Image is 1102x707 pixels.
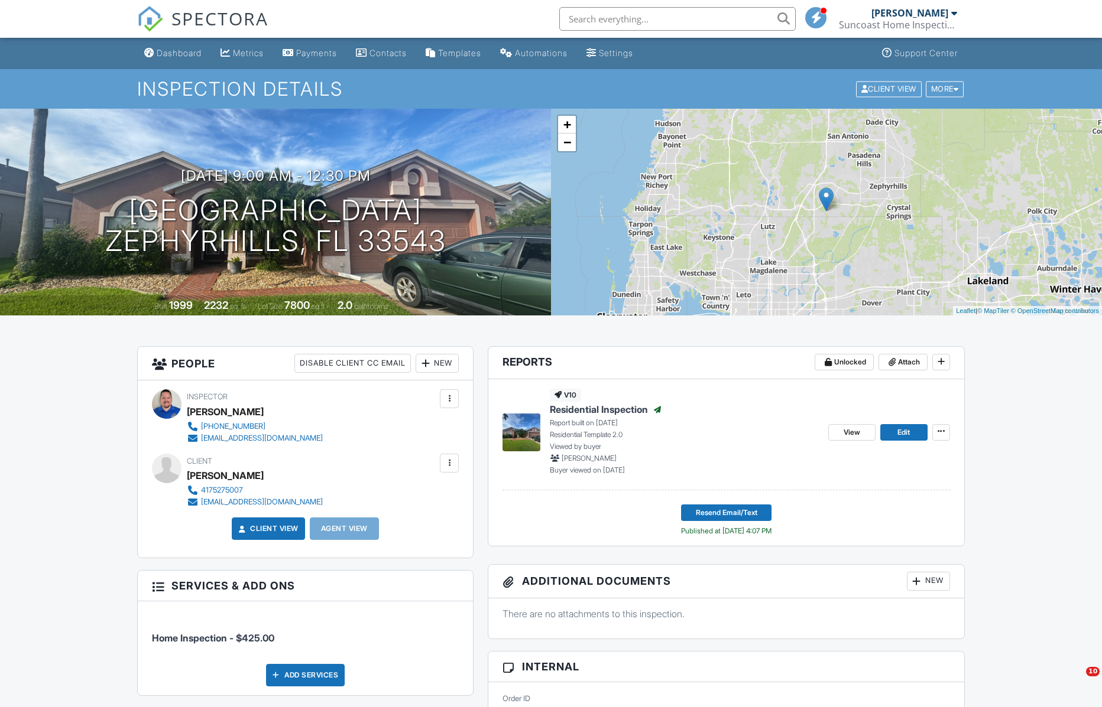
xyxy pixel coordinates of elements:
[855,84,925,93] a: Client View
[140,43,206,64] a: Dashboard
[187,392,228,401] span: Inspector
[187,421,323,432] a: [PHONE_NUMBER]
[953,306,1102,316] div: |
[187,467,264,484] div: [PERSON_NAME]
[201,497,323,507] div: [EMAIL_ADDRESS][DOMAIN_NAME]
[515,48,568,58] div: Automations
[1086,667,1100,676] span: 10
[187,403,264,421] div: [PERSON_NAME]
[558,133,576,151] a: Zoom out
[416,354,459,373] div: New
[926,81,964,97] div: More
[1011,307,1099,314] a: © OpenStreetMap contributors
[216,43,268,64] a: Metrics
[956,307,975,314] a: Leaflet
[105,195,446,258] h1: [GEOGRAPHIC_DATA] Zephyrhills, FL 33543
[495,43,572,64] a: Automations (Basic)
[296,48,337,58] div: Payments
[138,347,473,380] h3: People
[977,307,1009,314] a: © MapTiler
[284,299,310,311] div: 7800
[236,523,299,535] a: Client View
[503,607,950,620] p: There are no attachments to this inspection.
[438,48,481,58] div: Templates
[137,16,268,41] a: SPECTORA
[266,664,345,686] div: Add Services
[338,299,352,311] div: 2.0
[230,302,247,311] span: sq. ft.
[258,302,283,311] span: Lot Size
[294,354,411,373] div: Disable Client CC Email
[154,302,167,311] span: Built
[370,48,407,58] div: Contacts
[187,496,323,508] a: [EMAIL_ADDRESS][DOMAIN_NAME]
[187,432,323,444] a: [EMAIL_ADDRESS][DOMAIN_NAME]
[157,48,202,58] div: Dashboard
[894,48,958,58] div: Support Center
[856,81,922,97] div: Client View
[152,610,459,654] li: Service: Home Inspection
[169,299,193,311] div: 1999
[171,6,268,31] span: SPECTORA
[233,48,264,58] div: Metrics
[137,6,163,32] img: The Best Home Inspection Software - Spectora
[559,7,796,31] input: Search everything...
[558,116,576,133] a: Zoom in
[877,43,962,64] a: Support Center
[1062,667,1090,695] iframe: Intercom live chat
[278,43,342,64] a: Payments
[201,422,265,431] div: [PHONE_NUMBER]
[599,48,633,58] div: Settings
[187,457,212,465] span: Client
[181,168,371,184] h3: [DATE] 9:00 am - 12:30 pm
[312,302,326,311] span: sq.ft.
[503,693,530,704] label: Order ID
[421,43,486,64] a: Templates
[201,486,243,495] div: 4175275007
[138,571,473,601] h3: Services & Add ons
[488,565,964,598] h3: Additional Documents
[488,651,964,682] h3: Internal
[582,43,638,64] a: Settings
[839,19,957,31] div: Suncoast Home Inspections
[152,632,274,644] span: Home Inspection - $425.00
[187,484,323,496] a: 4175275007
[351,43,411,64] a: Contacts
[201,434,323,443] div: [EMAIL_ADDRESS][DOMAIN_NAME]
[871,7,948,19] div: [PERSON_NAME]
[907,572,950,591] div: New
[137,79,965,99] h1: Inspection Details
[354,302,388,311] span: bathrooms
[204,299,228,311] div: 2232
